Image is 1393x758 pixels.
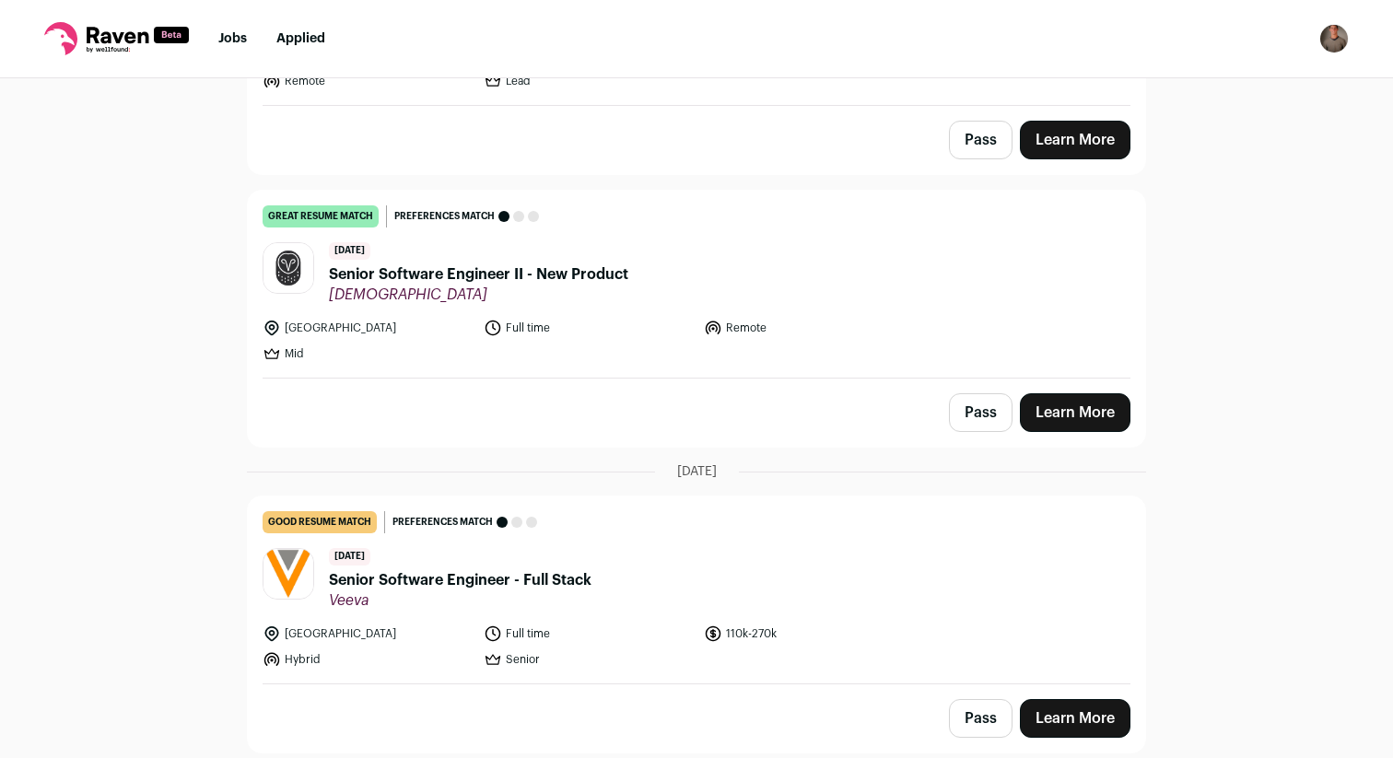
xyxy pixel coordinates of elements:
li: Lead [484,72,694,90]
span: Preferences match [394,207,495,226]
li: [GEOGRAPHIC_DATA] [263,624,473,643]
a: great resume match Preferences match [DATE] Senior Software Engineer II - New Product [DEMOGRAPHI... [248,191,1145,378]
li: Senior [484,650,694,669]
button: Open dropdown [1319,24,1349,53]
a: Learn More [1020,699,1130,738]
img: 0526f81b708753ef968a325cdd9371f6eded8607aba54adf476650a699ba0c02.jpg [263,549,313,599]
li: Hybrid [263,650,473,669]
li: Remote [263,72,473,90]
li: Remote [704,319,914,337]
li: 110k-270k [704,624,914,643]
div: good resume match [263,511,377,533]
span: Veeva [329,591,591,610]
button: Pass [949,699,1013,738]
a: Learn More [1020,121,1130,159]
span: [DATE] [329,548,370,566]
a: Applied [276,32,325,45]
a: Learn More [1020,393,1130,432]
img: f3d5d0fa5e81f1c40eef72acec6f04c076c8df624c75215ce6affc40ebb62c96.jpg [263,243,313,293]
li: Full time [484,319,694,337]
span: [DATE] [677,462,717,481]
span: Preferences match [392,513,493,531]
button: Pass [949,393,1013,432]
span: Senior Software Engineer II - New Product [329,263,628,286]
span: [DEMOGRAPHIC_DATA] [329,286,628,304]
a: Jobs [218,32,247,45]
div: great resume match [263,205,379,227]
span: [DATE] [329,242,370,260]
li: [GEOGRAPHIC_DATA] [263,319,473,337]
button: Pass [949,121,1013,159]
img: 2182566-medium_jpg [1319,24,1349,53]
a: good resume match Preferences match [DATE] Senior Software Engineer - Full Stack Veeva [GEOGRAPHI... [248,496,1145,683]
li: Full time [484,624,694,643]
span: Senior Software Engineer - Full Stack [329,569,591,591]
li: Mid [263,344,473,363]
